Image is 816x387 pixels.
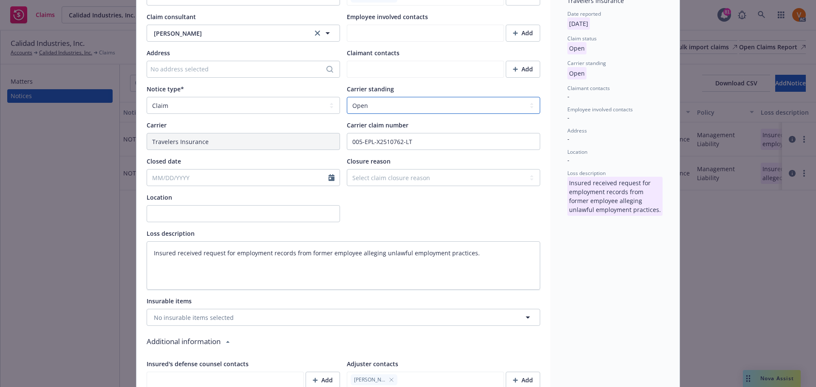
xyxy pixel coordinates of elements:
[506,25,540,42] button: Add
[567,59,606,67] span: Carrier standing
[154,29,306,38] span: [PERSON_NAME]
[567,156,569,164] span: -
[567,179,663,187] span: Insured received request for employment records from former employee alleging unlawful employment...
[154,313,234,322] span: No insurable items selected
[513,25,533,41] div: Add
[147,329,221,354] div: Additional information
[567,92,569,100] span: -
[312,28,323,38] a: clear selection
[347,13,428,21] span: Employee involved contacts
[567,169,606,177] span: Loss description
[347,360,398,368] span: Adjuster contacts
[354,376,385,384] span: [PERSON_NAME]
[567,106,633,113] span: Employee involved contacts
[147,193,172,201] span: Location
[326,66,333,73] svg: Search
[506,61,540,78] button: Add
[567,127,587,134] span: Address
[567,67,586,79] p: Open
[567,85,610,92] span: Claimant contacts
[567,10,601,17] span: Date reported
[147,157,181,165] span: Closed date
[147,13,196,21] span: Claim consultant
[347,85,394,93] span: Carrier standing
[567,148,587,155] span: Location
[513,61,533,77] div: Add
[147,309,540,326] button: No insurable items selected
[329,174,334,181] svg: Calendar
[147,241,540,290] textarea: Insured received request for employment records from former employee alleging unlawful employment...
[147,229,195,237] span: Loss description
[347,121,408,129] span: Carrier claim number
[147,329,540,354] div: Additional information
[147,25,340,42] button: [PERSON_NAME]clear selection
[567,20,590,28] span: [DATE]
[567,69,586,77] span: Open
[567,177,663,216] p: Insured received request for employment records from former employee alleging unlawful employment...
[147,169,329,186] input: MM/DD/YYYY
[147,61,340,78] button: No address selected
[567,35,597,42] span: Claim status
[150,65,328,73] div: No address selected
[147,360,249,368] span: Insured's defense counsel contacts
[347,49,399,57] span: Claimant contacts
[347,157,391,165] span: Closure reason
[567,135,569,143] span: -
[567,113,569,121] span: -
[147,49,170,57] span: Address
[147,121,167,129] span: Carrier
[147,297,192,305] span: Insurable items
[567,42,586,54] p: Open
[567,17,590,30] p: [DATE]
[147,85,184,93] span: Notice type*
[567,44,586,52] span: Open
